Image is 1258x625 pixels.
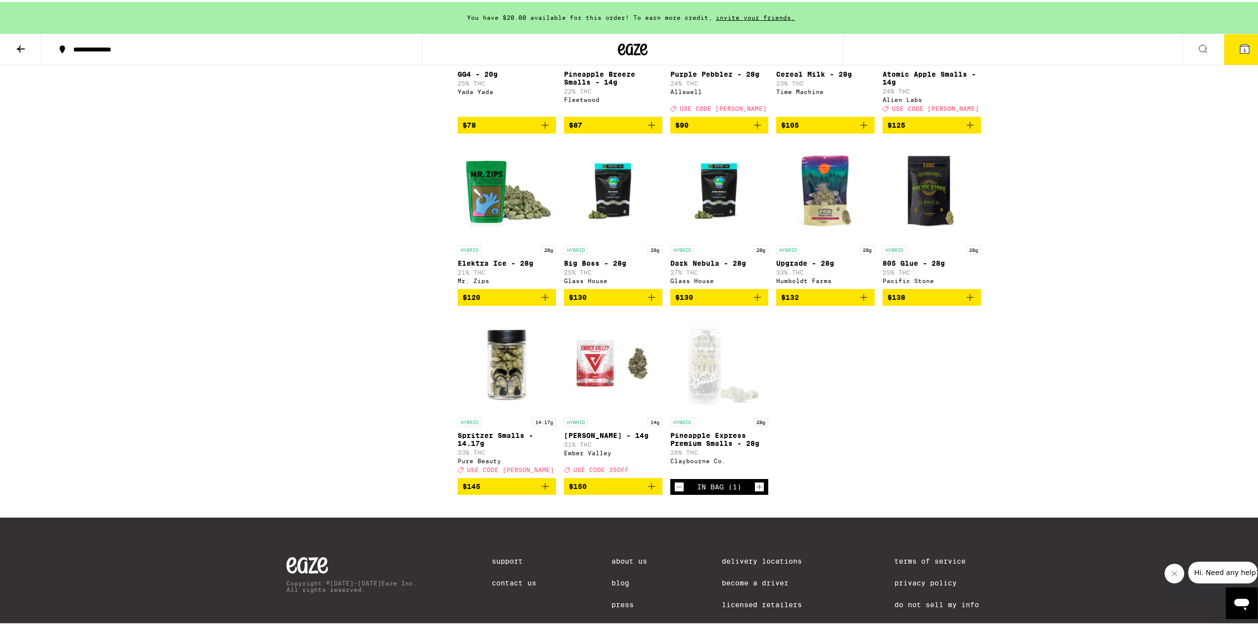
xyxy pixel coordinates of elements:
p: 22% THC [564,86,662,93]
a: Blog [611,577,647,585]
p: 31% THC [564,439,662,446]
span: invite your friends. [712,12,798,19]
iframe: Message from company [1188,560,1258,581]
div: Fleetwood [564,95,662,101]
p: Copyright © [DATE]-[DATE] Eaze Inc. All rights reserved. [286,578,417,591]
p: 23% THC [776,78,875,85]
button: Add to bag [670,115,769,132]
div: Glass House [670,276,769,282]
span: Hi. Need any help? [6,7,71,15]
a: About Us [611,555,647,563]
p: Dark Nebula - 28g [670,257,769,265]
iframe: Button to launch messaging window [1226,585,1258,617]
button: Add to bag [883,287,981,304]
div: Claybourne Co. [670,456,769,462]
button: Add to bag [776,287,875,304]
p: 28g [541,243,556,252]
p: 25% THC [458,78,556,85]
button: Add to bag [564,476,662,493]
p: Cereal Milk - 28g [776,68,875,76]
div: In Bag (1) [697,481,742,489]
p: 14.17g [532,416,556,425]
div: Yada Yada [458,87,556,93]
a: Become a Driver [722,577,820,585]
div: Mr. Zips [458,276,556,282]
p: 25% THC [564,267,662,274]
p: Spritzer Smalls - 14.17g [458,430,556,445]
span: $90 [675,119,689,127]
p: 33% THC [458,447,556,454]
a: Open page for Upgrade - 28g from Humboldt Farms [776,140,875,287]
p: 28g [966,243,981,252]
p: Atomic Apple Smalls - 14g [883,68,981,84]
span: $120 [463,291,480,299]
a: Open page for LA Runtz - 14g from Ember Valley [564,312,662,476]
span: $125 [887,119,905,127]
p: HYBRID [670,416,694,425]
img: Mr. Zips - Elektra Ice - 28g [458,140,556,239]
span: You have $20.00 available for this order! To earn more credit, [467,12,712,19]
span: $145 [463,481,480,488]
span: $105 [781,119,799,127]
span: $150 [569,481,587,488]
a: Contact Us [492,577,536,585]
p: 14g [648,416,662,425]
p: GG4 - 20g [458,68,556,76]
button: Add to bag [458,476,556,493]
a: Open page for Dark Nebula - 28g from Glass House [670,140,769,287]
span: USE CODE 35OFF [573,465,629,471]
p: Pineapple Breeze Smalls - 14g [564,68,662,84]
a: Open page for Elektra Ice - 28g from Mr. Zips [458,140,556,287]
button: Add to bag [883,115,981,132]
span: USE CODE [PERSON_NAME] [680,103,767,110]
a: Open page for Big Boss - 28g from Glass House [564,140,662,287]
div: Alien Labs [883,95,981,101]
p: 21% THC [458,267,556,274]
p: Elektra Ice - 28g [458,257,556,265]
a: Press [611,599,647,607]
button: Add to bag [564,287,662,304]
img: Glass House - Big Boss - 28g [564,140,662,239]
p: 28g [648,243,662,252]
p: 27% THC [670,267,769,274]
span: USE CODE [PERSON_NAME] [892,103,979,110]
p: 24% THC [883,86,981,93]
p: 28g [753,243,768,252]
p: 28g [860,243,875,252]
span: $87 [569,119,582,127]
a: Privacy Policy [894,577,979,585]
button: Add to bag [564,115,662,132]
span: 1 [1243,45,1246,51]
div: Ember Valley [564,448,662,454]
p: [PERSON_NAME] - 14g [564,430,662,437]
p: 24% THC [670,78,769,85]
p: HYBRID [776,243,800,252]
img: Ember Valley - LA Runtz - 14g [564,312,662,411]
a: Delivery Locations [722,555,820,563]
button: Add to bag [458,115,556,132]
p: Purple Pebblez - 28g [670,68,769,76]
div: Glass House [564,276,662,282]
span: $130 [569,291,587,299]
p: Pineapple Express Premium Smalls - 28g [670,430,769,445]
button: Add to bag [670,287,769,304]
button: Add to bag [776,115,875,132]
span: $138 [887,291,905,299]
img: Humboldt Farms - Upgrade - 28g [776,140,875,239]
a: Licensed Retailers [722,599,820,607]
p: Upgrade - 28g [776,257,875,265]
p: 28g [753,416,768,425]
a: Open page for 805 Glue - 28g from Pacific Stone [883,140,981,287]
p: HYBRID [564,243,588,252]
div: Pacific Stone [883,276,981,282]
div: Pure Beauty [458,456,556,462]
img: Pacific Stone - 805 Glue - 28g [883,140,981,239]
p: 25% THC [883,267,981,274]
p: HYBRID [458,416,481,425]
img: Pure Beauty - Spritzer Smalls - 14.17g [458,312,556,411]
div: Allswell [670,87,769,93]
p: HYBRID [883,243,906,252]
p: 33% THC [776,267,875,274]
p: HYBRID [670,243,694,252]
div: Humboldt Farms [776,276,875,282]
